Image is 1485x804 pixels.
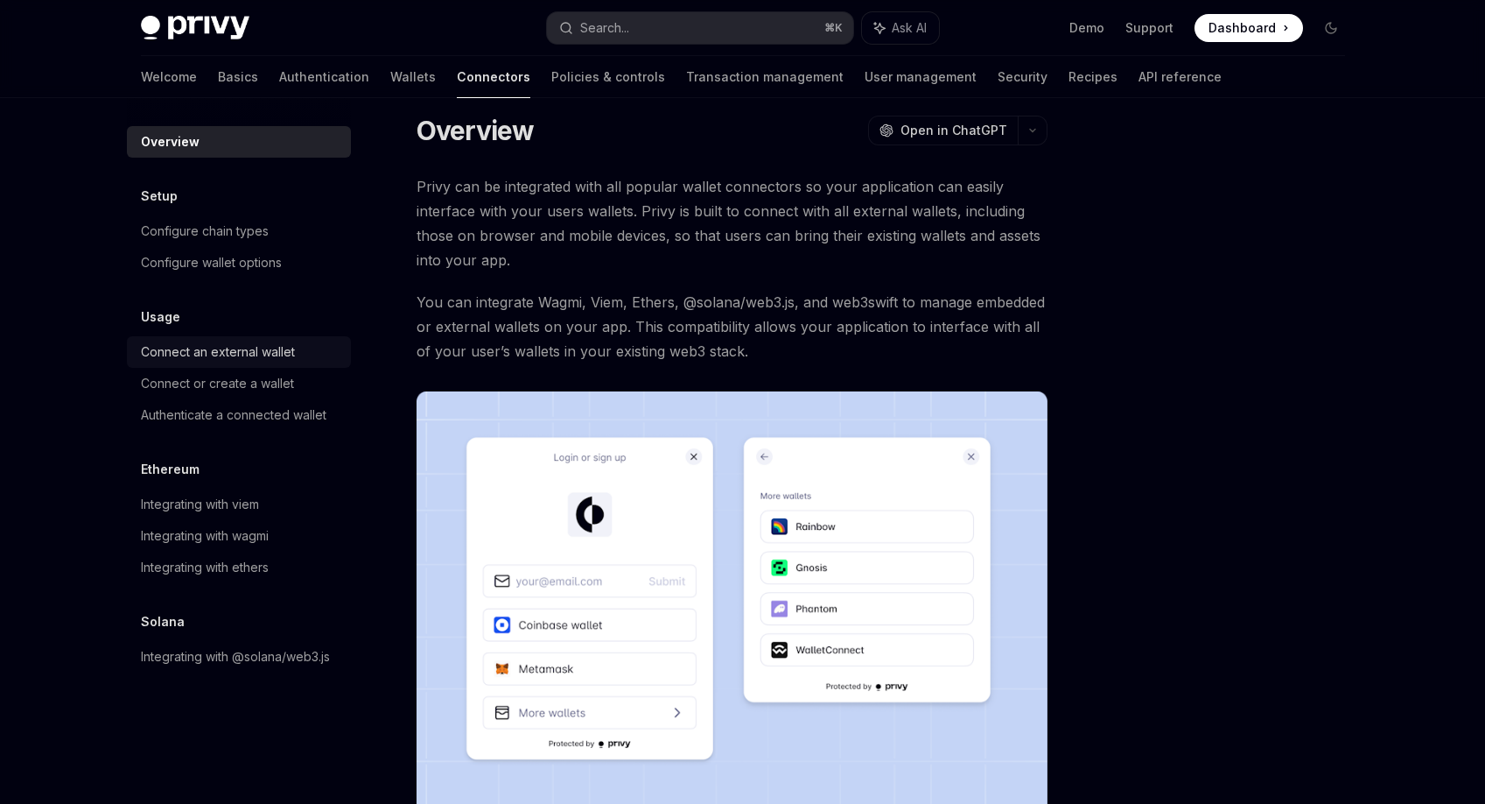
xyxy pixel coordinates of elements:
[1208,19,1276,37] span: Dashboard
[824,21,843,35] span: ⌘ K
[580,18,629,39] div: Search...
[127,641,351,673] a: Integrating with @solana/web3.js
[141,494,259,515] div: Integrating with viem
[127,247,351,279] a: Configure wallet options
[1138,56,1222,98] a: API reference
[1317,14,1345,42] button: Toggle dark mode
[141,186,178,207] h5: Setup
[141,342,295,363] div: Connect an external wallet
[862,12,939,44] button: Ask AI
[127,126,351,158] a: Overview
[127,489,351,520] a: Integrating with viem
[141,459,200,480] h5: Ethereum
[127,336,351,368] a: Connect an external wallet
[127,368,351,399] a: Connect or create a wallet
[1125,19,1173,37] a: Support
[141,131,200,152] div: Overview
[417,174,1047,272] span: Privy can be integrated with all popular wallet connectors so your application can easily interfa...
[141,252,282,273] div: Configure wallet options
[1068,56,1117,98] a: Recipes
[390,56,436,98] a: Wallets
[900,122,1007,139] span: Open in ChatGPT
[141,611,185,632] h5: Solana
[1069,19,1104,37] a: Demo
[865,56,977,98] a: User management
[141,307,180,328] h5: Usage
[279,56,369,98] a: Authentication
[218,56,258,98] a: Basics
[127,552,351,583] a: Integrating with ethers
[998,56,1047,98] a: Security
[127,520,351,552] a: Integrating with wagmi
[892,19,927,37] span: Ask AI
[141,557,269,578] div: Integrating with ethers
[141,646,330,667] div: Integrating with @solana/web3.js
[141,373,294,394] div: Connect or create a wallet
[141,16,249,40] img: dark logo
[141,221,269,242] div: Configure chain types
[417,290,1047,363] span: You can integrate Wagmi, Viem, Ethers, @solana/web3.js, and web3swift to manage embedded or exter...
[686,56,844,98] a: Transaction management
[1194,14,1303,42] a: Dashboard
[127,399,351,431] a: Authenticate a connected wallet
[551,56,665,98] a: Policies & controls
[141,56,197,98] a: Welcome
[127,215,351,247] a: Configure chain types
[417,115,535,146] h1: Overview
[457,56,530,98] a: Connectors
[868,116,1018,145] button: Open in ChatGPT
[547,12,853,44] button: Search...⌘K
[141,525,269,547] div: Integrating with wagmi
[141,405,326,426] div: Authenticate a connected wallet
